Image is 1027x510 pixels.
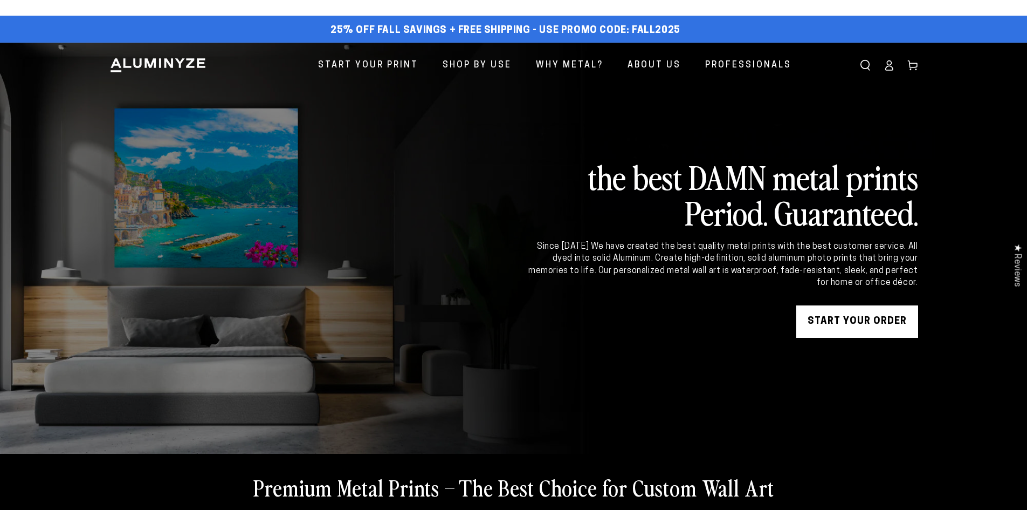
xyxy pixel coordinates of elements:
[697,51,799,80] a: Professionals
[528,51,611,80] a: Why Metal?
[705,58,791,73] span: Professionals
[310,51,426,80] a: Start Your Print
[435,51,520,80] a: Shop By Use
[443,58,512,73] span: Shop By Use
[330,25,680,37] span: 25% off FALL Savings + Free Shipping - Use Promo Code: FALL2025
[527,241,918,289] div: Since [DATE] We have created the best quality metal prints with the best customer service. All dy...
[527,159,918,230] h2: the best DAMN metal prints Period. Guaranteed.
[109,57,206,73] img: Aluminyze
[619,51,689,80] a: About Us
[536,58,603,73] span: Why Metal?
[796,305,918,338] a: START YOUR Order
[253,473,774,501] h2: Premium Metal Prints – The Best Choice for Custom Wall Art
[628,58,681,73] span: About Us
[853,53,877,77] summary: Search our site
[318,58,418,73] span: Start Your Print
[1007,235,1027,295] div: Click to open Judge.me floating reviews tab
